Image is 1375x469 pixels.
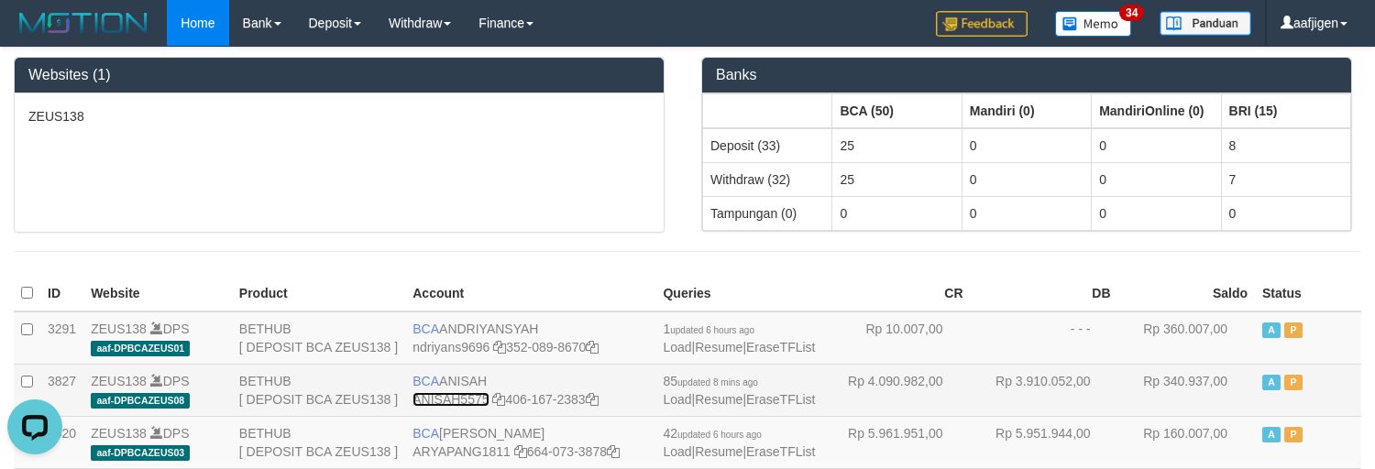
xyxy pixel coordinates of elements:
[83,364,232,416] td: DPS
[1118,416,1255,468] td: Rp 160.007,00
[971,416,1118,468] td: Rp 5.951.944,00
[746,444,815,459] a: EraseTFList
[971,276,1118,311] th: DB
[663,322,754,336] span: 1
[7,7,62,62] button: Open LiveChat chat widget
[412,426,439,441] span: BCA
[405,416,655,468] td: [PERSON_NAME] 664-073-3878
[1092,93,1221,128] th: Group: activate to sort column ascending
[1221,196,1350,230] td: 0
[1221,128,1350,163] td: 8
[962,128,1091,163] td: 0
[232,416,405,468] td: BETHUB [ DEPOSIT BCA ZEUS138 ]
[1119,5,1144,21] span: 34
[91,341,190,356] span: aaf-DPBCAZEUS01
[1118,276,1255,311] th: Saldo
[40,311,83,365] td: 3291
[746,392,815,407] a: EraseTFList
[412,444,511,459] a: ARYAPANG1811
[28,107,650,125] p: ZEUS138
[663,444,691,459] a: Load
[663,374,757,388] span: 85
[28,67,650,83] h3: Websites (1)
[412,392,489,407] a: ANISAH5575
[412,340,489,354] a: ndriyans9696
[823,311,971,365] td: Rp 10.007,00
[607,444,620,459] a: Copy 6640733878 to clipboard
[703,196,832,230] td: Tampungan (0)
[670,325,754,335] span: updated 6 hours ago
[663,426,761,441] span: 42
[1255,276,1361,311] th: Status
[663,374,815,407] span: | |
[1221,162,1350,196] td: 7
[962,196,1091,230] td: 0
[1118,364,1255,416] td: Rp 340.937,00
[412,374,439,388] span: BCA
[677,377,758,387] span: updated 8 mins ago
[716,67,1337,83] h3: Banks
[703,128,832,163] td: Deposit (33)
[91,393,190,409] span: aaf-DPBCAZEUS08
[936,11,1028,37] img: Feedback.jpg
[405,364,655,416] td: ANISAH 406-167-2383
[695,392,742,407] a: Resume
[83,311,232,365] td: DPS
[232,311,405,365] td: BETHUB [ DEPOSIT BCA ZEUS138 ]
[1221,93,1350,128] th: Group: activate to sort column ascending
[40,276,83,311] th: ID
[703,93,832,128] th: Group: activate to sort column ascending
[586,340,599,354] a: Copy 3520898670 to clipboard
[1160,11,1251,36] img: panduan.png
[663,322,815,354] span: | |
[971,364,1118,416] td: Rp 3.910.052,00
[823,416,971,468] td: Rp 5.961.951,00
[412,322,439,336] span: BCA
[493,340,506,354] a: Copy ndriyans9696 to clipboard
[232,364,405,416] td: BETHUB [ DEPOSIT BCA ZEUS138 ]
[14,9,153,37] img: MOTION_logo.png
[492,392,505,407] a: Copy ANISAH5575 to clipboard
[1262,375,1281,390] span: Active
[823,276,971,311] th: CR
[1284,427,1303,442] span: Paused
[677,430,762,440] span: updated 6 hours ago
[1092,128,1221,163] td: 0
[663,340,691,354] a: Load
[1284,375,1303,390] span: Paused
[663,426,815,459] span: | |
[655,276,822,311] th: Queries
[695,444,742,459] a: Resume
[405,276,655,311] th: Account
[40,364,83,416] td: 3827
[1284,322,1303,338] span: Paused
[832,196,962,230] td: 0
[1092,196,1221,230] td: 0
[695,340,742,354] a: Resume
[703,162,832,196] td: Withdraw (32)
[232,276,405,311] th: Product
[1118,311,1255,365] td: Rp 360.007,00
[1092,162,1221,196] td: 0
[832,128,962,163] td: 25
[971,311,1118,365] td: - - -
[514,444,527,459] a: Copy ARYAPANG1811 to clipboard
[405,311,655,365] td: ANDRIYANSYAH 352-089-8670
[663,392,691,407] a: Load
[746,340,815,354] a: EraseTFList
[832,93,962,128] th: Group: activate to sort column ascending
[91,374,147,388] a: ZEUS138
[823,364,971,416] td: Rp 4.090.982,00
[1055,11,1132,37] img: Button%20Memo.svg
[91,445,190,461] span: aaf-DPBCAZEUS03
[1262,322,1281,338] span: Active
[962,93,1091,128] th: Group: activate to sort column ascending
[586,392,599,407] a: Copy 4061672383 to clipboard
[83,276,232,311] th: Website
[962,162,1091,196] td: 0
[91,322,147,336] a: ZEUS138
[91,426,147,441] a: ZEUS138
[1262,427,1281,442] span: Active
[832,162,962,196] td: 25
[83,416,232,468] td: DPS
